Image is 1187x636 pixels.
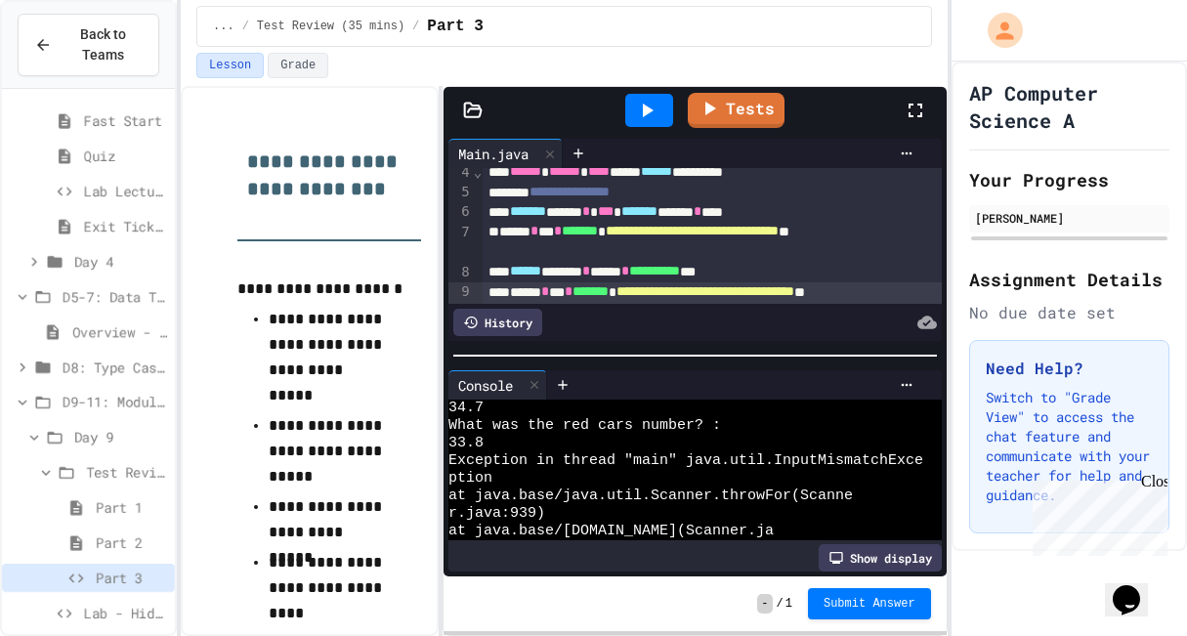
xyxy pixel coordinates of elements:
[18,14,159,76] button: Back to Teams
[819,544,942,572] div: Show display
[63,357,167,377] span: D8: Type Casting
[967,8,1028,53] div: My Account
[84,146,167,166] span: Quiz
[448,144,538,164] div: Main.java
[473,164,483,180] span: Fold line
[213,19,234,34] span: ...
[72,321,167,342] span: Overview - Teacher Only
[785,596,792,612] span: 1
[196,53,264,78] button: Lesson
[412,19,419,34] span: /
[448,223,473,263] div: 7
[64,24,143,65] span: Back to Teams
[448,163,473,183] div: 4
[448,202,473,222] div: 6
[1105,558,1167,616] iframe: chat widget
[84,216,167,236] span: Exit Ticket
[257,19,404,34] span: Test Review (35 mins)
[63,392,167,412] span: D9-11: Module Wrap Up
[453,309,542,336] div: History
[448,183,473,202] div: 5
[84,110,167,131] span: Fast Start
[84,603,167,623] span: Lab - Hidden Figures: Launch Weight Calculator
[448,375,523,396] div: Console
[986,357,1153,380] h3: Need Help?
[757,594,772,614] span: -
[448,139,563,168] div: Main.java
[824,596,915,612] span: Submit Answer
[969,79,1169,134] h1: AP Computer Science A
[86,462,167,483] span: Test Review (35 mins)
[986,388,1153,505] p: Switch to "Grade View" to access the chat feature and communicate with your teacher for help and ...
[8,8,135,124] div: Chat with us now!Close
[448,417,721,435] span: What was the red cars number? :
[688,93,784,128] a: Tests
[975,209,1164,227] div: [PERSON_NAME]
[808,588,931,619] button: Submit Answer
[74,427,167,447] span: Day 9
[969,166,1169,193] h2: Your Progress
[448,505,545,523] span: r.java:939)
[448,282,473,322] div: 9
[448,370,547,400] div: Console
[777,596,784,612] span: /
[84,181,167,201] span: Lab Lecture
[448,452,923,470] span: Exception in thread "main" java.util.InputMismatchExce
[448,400,484,417] span: 34.7
[96,568,167,588] span: Part 3
[242,19,249,34] span: /
[74,251,167,272] span: Day 4
[427,15,484,38] span: Part 3
[969,266,1169,293] h2: Assignment Details
[969,301,1169,324] div: No due date set
[448,470,492,488] span: ption
[96,497,167,518] span: Part 1
[1025,473,1167,556] iframe: chat widget
[448,435,484,452] span: 33.8
[448,263,473,282] div: 8
[448,488,853,505] span: at java.base/java.util.Scanner.throwFor(Scanne
[96,532,167,553] span: Part 2
[448,523,774,540] span: at java.base/[DOMAIN_NAME](Scanner.ja
[63,286,167,307] span: D5-7: Data Types and Number Calculations
[268,53,328,78] button: Grade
